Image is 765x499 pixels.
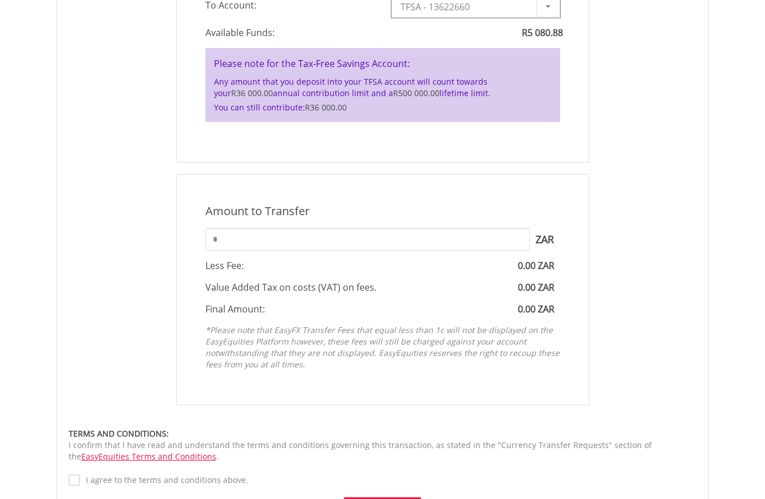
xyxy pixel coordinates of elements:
[214,102,552,113] p: You can still contribute:
[530,228,560,251] span: ZAR
[205,259,244,272] span: Less Fee:
[197,26,383,39] span: Available Funds:
[69,428,697,439] div: TERMS AND CONDITIONS:
[81,451,216,462] a: EasyEquities Terms and Conditions
[393,88,439,98] span: R500 000.00
[214,57,552,70] h4: Please note for the Tax-Free Savings Account:
[214,76,552,99] p: Any amount that you deposit into your TFSA account will count towards your annual contribution li...
[80,474,248,486] label: I agree to the terms and conditions above.
[518,259,554,272] span: 0.00 ZAR
[205,303,265,315] span: Final Amount:
[518,303,554,315] span: 0.00 ZAR
[69,428,697,462] div: I confirm that I have read and understand the terms and conditions governing this transaction, as...
[205,281,376,294] span: Value Added Tax on costs (VAT) on fees.
[197,203,569,220] div: Amount to Transfer
[522,26,563,39] span: R5 080.88
[305,102,347,113] span: R36 000.00
[231,88,273,98] span: R36 000.00
[205,324,560,370] em: *Please note that EasyFX Transfer Fees that equal less than 1c will not be displayed on the EasyE...
[518,281,554,294] span: 0.00 ZAR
